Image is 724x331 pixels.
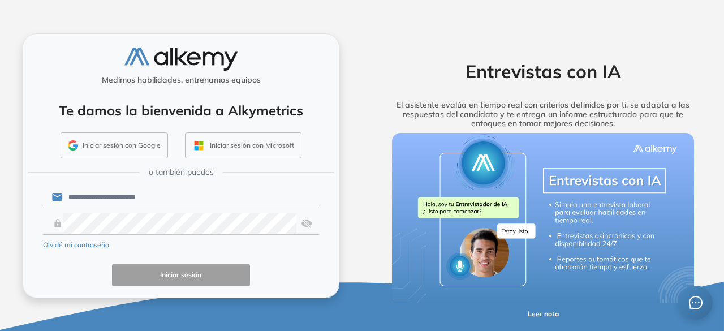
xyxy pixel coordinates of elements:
img: asd [301,213,312,234]
h2: Entrevistas con IA [375,61,711,82]
img: img-more-info [392,133,695,303]
button: Olvidé mi contraseña [43,240,109,250]
button: Iniciar sesión [112,264,250,286]
h4: Te damos la bienvenida a Alkymetrics [38,102,324,119]
img: OUTLOOK_ICON [192,139,205,152]
button: Iniciar sesión con Google [61,132,168,158]
button: Iniciar sesión con Microsoft [185,132,301,158]
span: message [689,296,703,309]
button: Leer nota [501,303,585,325]
img: logo-alkemy [124,48,238,71]
span: o también puedes [149,166,214,178]
img: GMAIL_ICON [68,140,78,151]
h5: Medimos habilidades, entrenamos equipos [28,75,334,85]
h5: El asistente evalúa en tiempo real con criterios definidos por ti, se adapta a las respuestas del... [375,100,711,128]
